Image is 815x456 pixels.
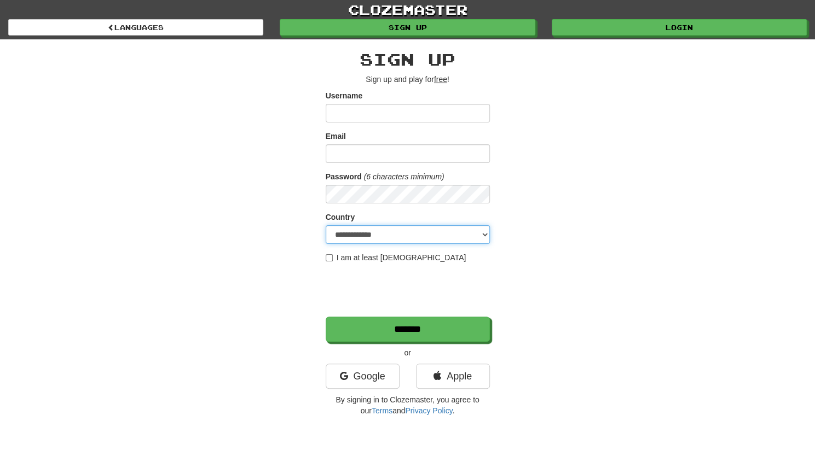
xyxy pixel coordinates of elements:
[372,406,392,415] a: Terms
[326,212,355,223] label: Country
[552,19,807,36] a: Login
[326,254,333,261] input: I am at least [DEMOGRAPHIC_DATA]
[8,19,263,36] a: Languages
[280,19,535,36] a: Sign up
[326,74,490,85] p: Sign up and play for !
[326,364,400,389] a: Google
[405,406,452,415] a: Privacy Policy
[364,172,444,181] em: (6 characters minimum)
[326,50,490,68] h2: Sign up
[326,131,346,142] label: Email
[326,347,490,358] p: or
[326,90,363,101] label: Username
[326,268,492,311] iframe: reCAPTCHA
[416,364,490,389] a: Apple
[326,252,466,263] label: I am at least [DEMOGRAPHIC_DATA]
[326,394,490,416] p: By signing in to Clozemaster, you agree to our and .
[434,75,447,84] u: free
[326,171,362,182] label: Password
